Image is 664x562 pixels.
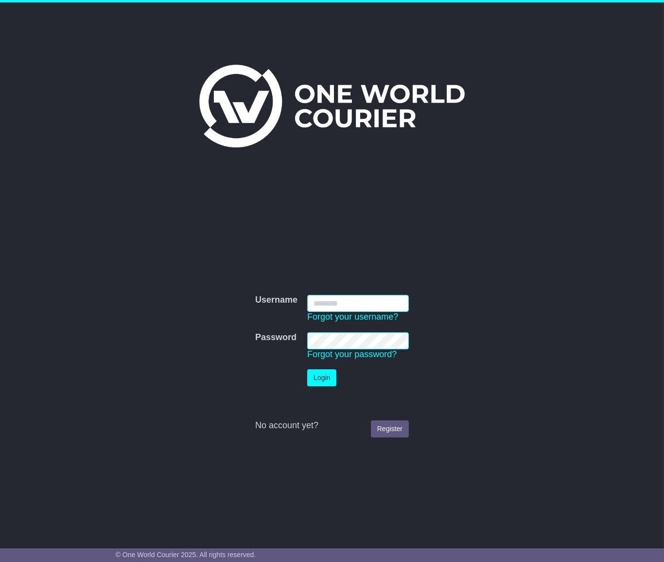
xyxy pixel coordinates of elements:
[255,295,297,306] label: Username
[371,420,409,437] a: Register
[199,65,465,147] img: One World
[255,420,409,431] div: No account yet?
[116,551,256,559] span: © One World Courier 2025. All rights reserved.
[307,312,398,322] a: Forgot your username?
[255,332,297,343] label: Password
[307,349,397,359] a: Forgot your password?
[307,369,336,386] button: Login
